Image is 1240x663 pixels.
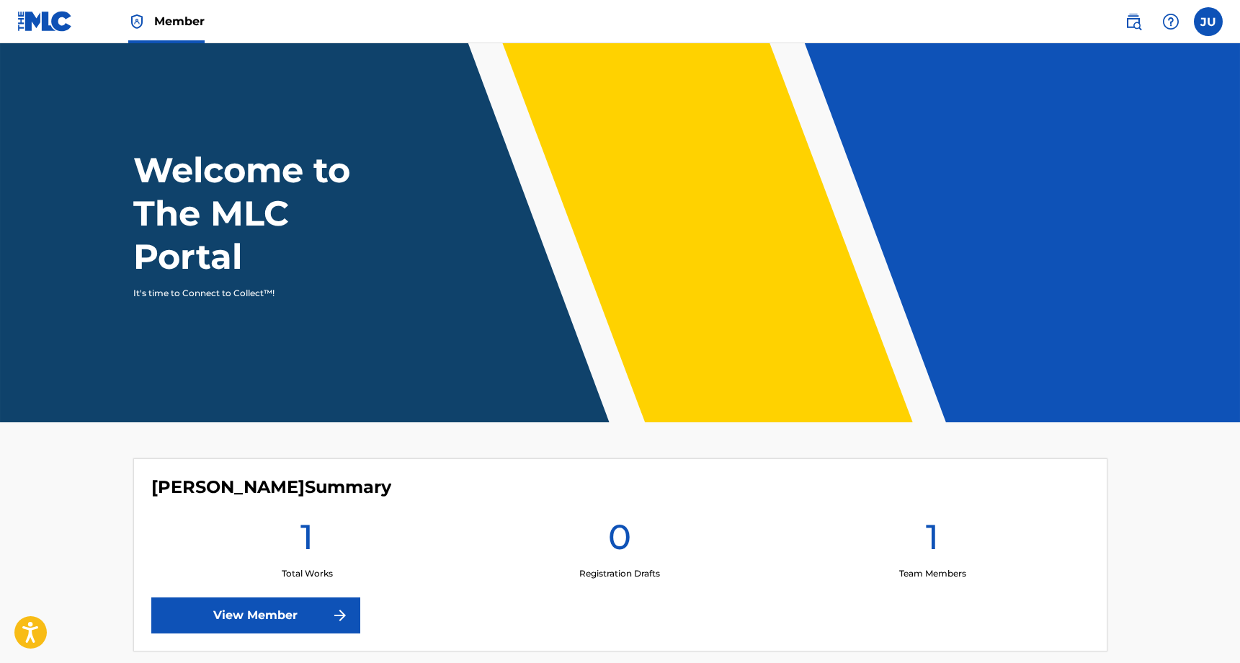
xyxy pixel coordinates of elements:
[926,515,939,567] h1: 1
[1125,13,1142,30] img: search
[1156,7,1185,36] div: Help
[282,567,333,580] p: Total Works
[128,13,146,30] img: Top Rightsholder
[133,148,403,278] h1: Welcome to The MLC Portal
[151,476,391,498] h4: Jessica Urwiler
[17,11,73,32] img: MLC Logo
[1194,7,1223,36] div: User Menu
[1162,13,1179,30] img: help
[579,567,660,580] p: Registration Drafts
[154,13,205,30] span: Member
[133,287,383,300] p: It's time to Connect to Collect™!
[151,597,360,633] a: View Member
[899,567,966,580] p: Team Members
[608,515,631,567] h1: 0
[331,607,349,624] img: f7272a7cc735f4ea7f67.svg
[1119,7,1148,36] a: Public Search
[300,515,313,567] h1: 1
